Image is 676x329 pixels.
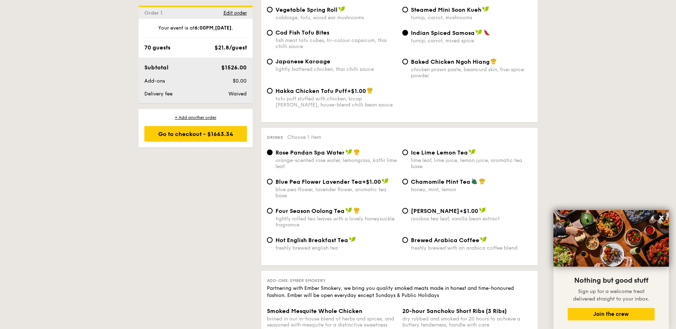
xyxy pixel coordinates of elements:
input: Steamed Mini Soon Kuehturnip, carrot, mushrooms [402,7,408,12]
img: icon-vegan.f8ff3823.svg [482,6,489,12]
img: icon-spicy.37a8142b.svg [484,29,490,36]
div: turnip, carrot, mixed spice [411,38,532,44]
img: icon-vegan.f8ff3823.svg [475,29,483,36]
input: [PERSON_NAME]+$1.00rooibos tea leaf, vanilla bean extract [402,208,408,214]
span: Blue Pea Flower Lavender Tea [275,178,362,185]
div: freshly brewed with an arabica coffee blend [411,245,532,251]
div: turnip, carrot, mushrooms [411,15,532,21]
span: Vegetable Spring Roll [275,6,337,13]
div: blue pea flower, lavender flower, aromatic tea base [275,187,397,199]
span: $0.00 [233,78,247,84]
img: DSC07876-Edit02-Large.jpeg [553,210,669,267]
span: Waived [228,91,247,97]
img: icon-chef-hat.a58ddaea.svg [354,207,360,214]
div: Go to checkout - $1663.34 [144,126,247,142]
div: $21.8/guest [215,43,247,52]
span: Delivery fee [144,91,172,97]
span: +$1.00 [347,88,366,94]
img: icon-chef-hat.a58ddaea.svg [479,178,485,184]
img: icon-chef-hat.a58ddaea.svg [490,58,497,64]
div: rooibos tea leaf, vanilla bean extract [411,216,532,222]
button: Close [656,212,667,223]
span: 20-hour Sanchoku Short Ribs (3 Ribs) [402,308,507,314]
input: Hot English Breakfast Teafreshly brewed english tea [267,237,273,243]
div: + Add another order [144,115,247,120]
span: Nothing but good stuff [574,276,648,285]
input: Four Season Oolong Teatightly rolled tea leaves with a lovely honeysuckle fragrance [267,208,273,214]
span: Edit order [223,10,247,16]
div: fish meat tofu cubes, tri-colour capsicum, thai chilli sauce [275,37,397,49]
div: honey, mint, lemon [411,187,532,193]
img: icon-vegan.f8ff3823.svg [382,178,389,184]
div: Partnering with Ember Smokery, we bring you quality smoked meats made in honest and time-honoured... [267,285,532,299]
div: lightly battered chicken, thai chilli sauce [275,66,397,72]
img: icon-vegan.f8ff3823.svg [479,207,486,214]
img: icon-vegan.f8ff3823.svg [345,207,352,214]
span: +$1.00 [459,208,478,214]
div: chicken prawn paste, beancurd skin, five-spice powder [411,67,532,79]
input: Vegetable Spring Rollcabbage, tofu, wood ear mushrooms [267,7,273,12]
div: 70 guests [144,43,170,52]
input: Rose Pandan Spa Waterorange-scented rose water, lemongrass, kaffir lime leaf [267,150,273,155]
span: +$1.00 [362,178,381,185]
span: Hakka Chicken Tofu Puff [275,88,347,94]
input: Cod Fish Tofu Bitesfish meat tofu cubes, tri-colour capsicum, thai chilli sauce [267,30,273,36]
span: Subtotal [144,64,169,71]
input: Baked Chicken Ngoh Hiangchicken prawn paste, beancurd skin, five-spice powder [402,59,408,64]
span: Ice Lime Lemon Tea [411,149,468,156]
div: freshly brewed english tea [275,245,397,251]
input: Blue Pea Flower Lavender Tea+$1.00blue pea flower, lavender flower, aromatic tea base [267,179,273,184]
div: orange-scented rose water, lemongrass, kaffir lime leaf [275,157,397,169]
span: Rose Pandan Spa Water [275,149,345,156]
span: Steamed Mini Soon Kueh [411,6,481,13]
img: icon-chef-hat.a58ddaea.svg [367,87,373,94]
span: Brewed Arabica Coffee [411,237,479,244]
strong: 6:00PM [195,25,213,31]
span: Hot English Breakfast Tea [275,237,348,244]
span: Four Season Oolong Tea [275,208,345,214]
img: icon-vegetarian.fe4039eb.svg [471,178,478,184]
div: dry rubbed and smoked for 20 hours to achieve a buttery tenderness, handle with care [402,316,532,328]
span: Baked Chicken Ngoh Hiang [411,58,490,65]
span: Chamomile Mint Tea [411,178,470,185]
strong: [DATE] [215,25,232,31]
div: tofu puff stuffed with chicken, kicap [PERSON_NAME], house-blend chilli bean sauce [275,96,397,108]
span: Cod Fish Tofu Bites [275,29,329,36]
span: Smoked Mesquite Whole Chicken [267,308,362,314]
button: Join the crew [568,308,655,320]
span: Indian Spiced Samosa [411,30,475,36]
span: Japanese Karaage [275,58,330,65]
img: icon-vegan.f8ff3823.svg [345,149,352,155]
div: Your event is at , . [144,25,247,38]
img: icon-vegan.f8ff3823.svg [480,236,487,243]
input: Indian Spiced Samosaturnip, carrot, mixed spice [402,30,408,36]
span: Choose 1 item [287,134,321,140]
input: Hakka Chicken Tofu Puff+$1.00tofu puff stuffed with chicken, kicap [PERSON_NAME], house-blend chi... [267,88,273,94]
div: cabbage, tofu, wood ear mushrooms [275,15,397,21]
img: icon-vegan.f8ff3823.svg [338,6,345,12]
span: Add-ons [144,78,165,84]
span: [PERSON_NAME] [411,208,459,214]
input: Chamomile Mint Teahoney, mint, lemon [402,179,408,184]
input: Japanese Karaagelightly battered chicken, thai chilli sauce [267,59,273,64]
img: icon-chef-hat.a58ddaea.svg [354,149,360,155]
input: Brewed Arabica Coffeefreshly brewed with an arabica coffee blend [402,237,408,243]
span: Sign up for a welcome treat delivered straight to your inbox. [573,288,649,302]
span: Drinks [267,135,283,140]
span: $1526.00 [221,64,247,71]
span: Order 1 [144,10,165,16]
span: Add-ons: Ember Smokery [267,278,326,283]
div: tightly rolled tea leaves with a lovely honeysuckle fragrance [275,216,397,228]
input: Ice Lime Lemon Tealime leaf, lime juice, lemon juice, aromatic tea base [402,150,408,155]
img: icon-vegan.f8ff3823.svg [469,149,476,155]
img: icon-vegan.f8ff3823.svg [349,236,356,243]
div: lime leaf, lime juice, lemon juice, aromatic tea base [411,157,532,169]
